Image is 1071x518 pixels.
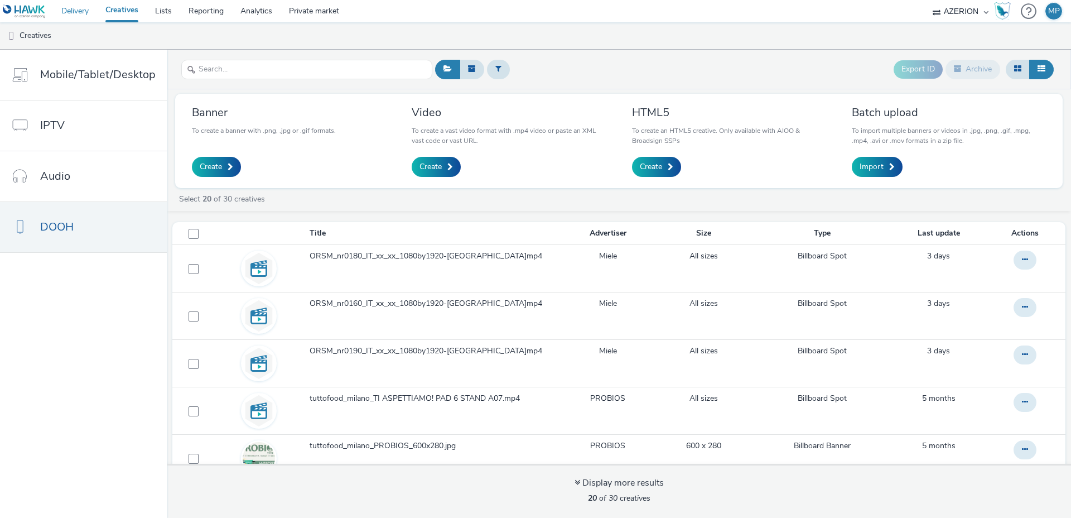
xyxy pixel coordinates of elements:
th: Title [308,222,564,245]
h3: HTML5 [632,105,826,120]
img: video.svg [243,252,275,285]
p: To create an HTML5 creative. Only available with AIOO & Broadsign SSPs [632,126,826,146]
button: Grid [1006,60,1030,79]
span: 3 days [927,346,950,356]
span: tuttofood_milano_PROBIOS_600x280.jpg [310,440,460,452]
span: Create [640,161,662,172]
h3: Video [412,105,606,120]
img: video.svg [243,395,275,427]
th: Advertiser [564,222,652,245]
a: Billboard Spot [798,346,847,357]
a: Miele [599,346,617,357]
a: Select of 30 creatives [178,194,269,204]
p: To import multiple banners or videos in .jpg, .png, .gif, .mpg, .mp4, .avi or .mov formats in a z... [852,126,1046,146]
a: tuttofood_milano_PROBIOS_600x280.jpg [310,440,563,457]
span: IPTV [40,117,65,133]
a: 5 May 2025, 12:06 [922,393,956,404]
th: Actions [989,222,1065,245]
span: Import [860,161,884,172]
img: dooh [6,31,17,42]
span: 5 months [922,440,956,451]
th: Type [756,222,889,245]
a: Billboard Spot [798,298,847,309]
img: undefined Logo [3,4,46,18]
input: Search... [181,60,432,79]
a: All sizes [689,251,718,262]
div: MP [1048,3,1060,20]
span: tuttofood_milano_TI ASPETTIAMO! PAD 6 STAND A07.mp4 [310,393,524,404]
span: 3 days [927,298,950,309]
span: ORSM_nr0190_IT_xx_xx_1080by1920-[GEOGRAPHIC_DATA]mp4 [310,346,547,357]
th: Last update [889,222,989,245]
span: 3 days [927,251,950,261]
button: Archive [945,60,1000,79]
a: Miele [599,251,617,262]
div: Display more results [575,477,664,490]
a: All sizes [689,346,718,357]
strong: 20 [202,194,211,204]
span: Audio [40,168,70,184]
span: of 30 creatives [588,493,650,503]
button: Export ID [894,60,943,78]
strong: 20 [588,493,597,503]
a: ORSM_nr0160_IT_xx_xx_1080by1920-[GEOGRAPHIC_DATA]mp4 [310,298,563,315]
a: Create [192,157,241,177]
a: 600 x 280 [686,440,721,452]
a: Billboard Spot [798,393,847,404]
a: 3 October 2025, 16:20 [927,346,950,357]
h3: Batch upload [852,105,1046,120]
p: To create a vast video format with .mp4 video or paste an XML vast code or vast URL. [412,126,606,146]
span: Create [419,161,442,172]
a: ORSM_nr0180_IT_xx_xx_1080by1920-[GEOGRAPHIC_DATA]mp4 [310,251,563,267]
span: Create [200,161,222,172]
span: ORSM_nr0160_IT_xx_xx_1080by1920-[GEOGRAPHIC_DATA]mp4 [310,298,547,309]
a: Billboard Banner [794,440,851,452]
img: d6cc0e8b-9ef0-4f4d-a080-80a474579d1b.jpg [243,442,275,474]
h3: Banner [192,105,336,120]
a: All sizes [689,298,718,309]
img: video.svg [243,300,275,332]
a: PROBIOS [590,393,625,404]
a: Billboard Spot [798,251,847,262]
p: To create a banner with .png, .jpg or .gif formats. [192,126,336,136]
span: Mobile/Tablet/Desktop [40,66,156,83]
a: All sizes [689,393,718,404]
a: 3 October 2025, 16:20 [927,251,950,262]
a: 3 October 2025, 16:20 [927,298,950,309]
span: 5 months [922,393,956,404]
a: 5 May 2025, 12:06 [922,440,956,452]
span: ORSM_nr0180_IT_xx_xx_1080by1920-[GEOGRAPHIC_DATA]mp4 [310,251,547,262]
a: Miele [599,298,617,309]
img: Hawk Academy [994,2,1011,20]
th: Size [652,222,756,245]
a: Hawk Academy [994,2,1015,20]
button: Table [1029,60,1054,79]
a: ORSM_nr0190_IT_xx_xx_1080by1920-[GEOGRAPHIC_DATA]mp4 [310,346,563,362]
span: DOOH [40,219,74,235]
a: Create [412,157,461,177]
img: video.svg [243,347,275,380]
a: PROBIOS [590,440,625,452]
a: tuttofood_milano_TI ASPETTIAMO! PAD 6 STAND A07.mp4 [310,393,563,410]
a: Import [852,157,903,177]
a: Create [632,157,681,177]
